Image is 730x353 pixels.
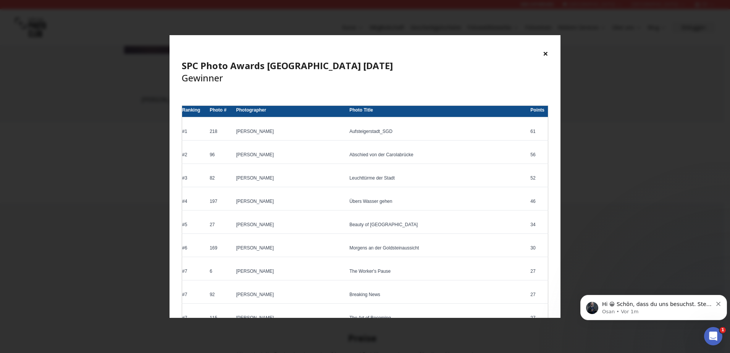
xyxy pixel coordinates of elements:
td: [PERSON_NAME] [234,195,347,210]
td: #7 [182,265,207,280]
td: 27 [207,218,233,233]
iframe: Intercom notifications Nachricht [577,279,730,332]
td: Morgens an der Goldsteinaussicht [347,241,528,257]
td: 115 [207,311,233,327]
td: 92 [207,288,233,303]
td: [PERSON_NAME] [234,218,347,233]
td: [PERSON_NAME] [234,288,347,303]
h4: Gewinner [182,60,548,84]
td: Beauty of [GEOGRAPHIC_DATA] [347,218,528,233]
button: × [543,47,548,60]
th: Photo Title [347,106,528,117]
td: [PERSON_NAME] [234,172,347,187]
td: [PERSON_NAME] [234,125,347,140]
th: Photographer [234,106,347,117]
td: Aufsteigerstadt_SGD [347,125,528,140]
td: Abschied von der Carolabrücke [347,148,528,164]
td: 27 [528,288,548,303]
td: #7 [182,311,207,327]
td: 169 [207,241,233,257]
td: 52 [528,172,548,187]
td: Übers Wasser gehen [347,195,528,210]
td: The Worker's Pause [347,265,528,280]
th: Ranking [182,106,207,117]
td: 82 [207,172,233,187]
td: Breaking News [347,288,528,303]
td: 27 [528,265,548,280]
td: 34 [528,218,548,233]
td: 96 [207,148,233,164]
td: 56 [528,148,548,164]
td: 27 [528,311,548,327]
td: 30 [528,241,548,257]
td: 61 [528,125,548,140]
td: #6 [182,241,207,257]
td: 6 [207,265,233,280]
iframe: Intercom live chat [704,327,722,345]
b: SPC Photo Awards [GEOGRAPHIC_DATA] [DATE] [182,59,393,72]
td: 197 [207,195,233,210]
td: [PERSON_NAME] [234,265,347,280]
td: #7 [182,288,207,303]
td: #5 [182,218,207,233]
th: Points [528,106,548,117]
td: [PERSON_NAME] [234,241,347,257]
span: 1 [720,327,726,333]
td: [PERSON_NAME] [234,311,347,327]
td: #4 [182,195,207,210]
td: 218 [207,125,233,140]
td: #1 [182,125,207,140]
td: 46 [528,195,548,210]
td: #3 [182,172,207,187]
td: Leuchttürme der Stadt [347,172,528,187]
td: The Art of Becoming [347,311,528,327]
td: #2 [182,148,207,164]
th: Photo # [207,106,233,117]
td: [PERSON_NAME] [234,148,347,164]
